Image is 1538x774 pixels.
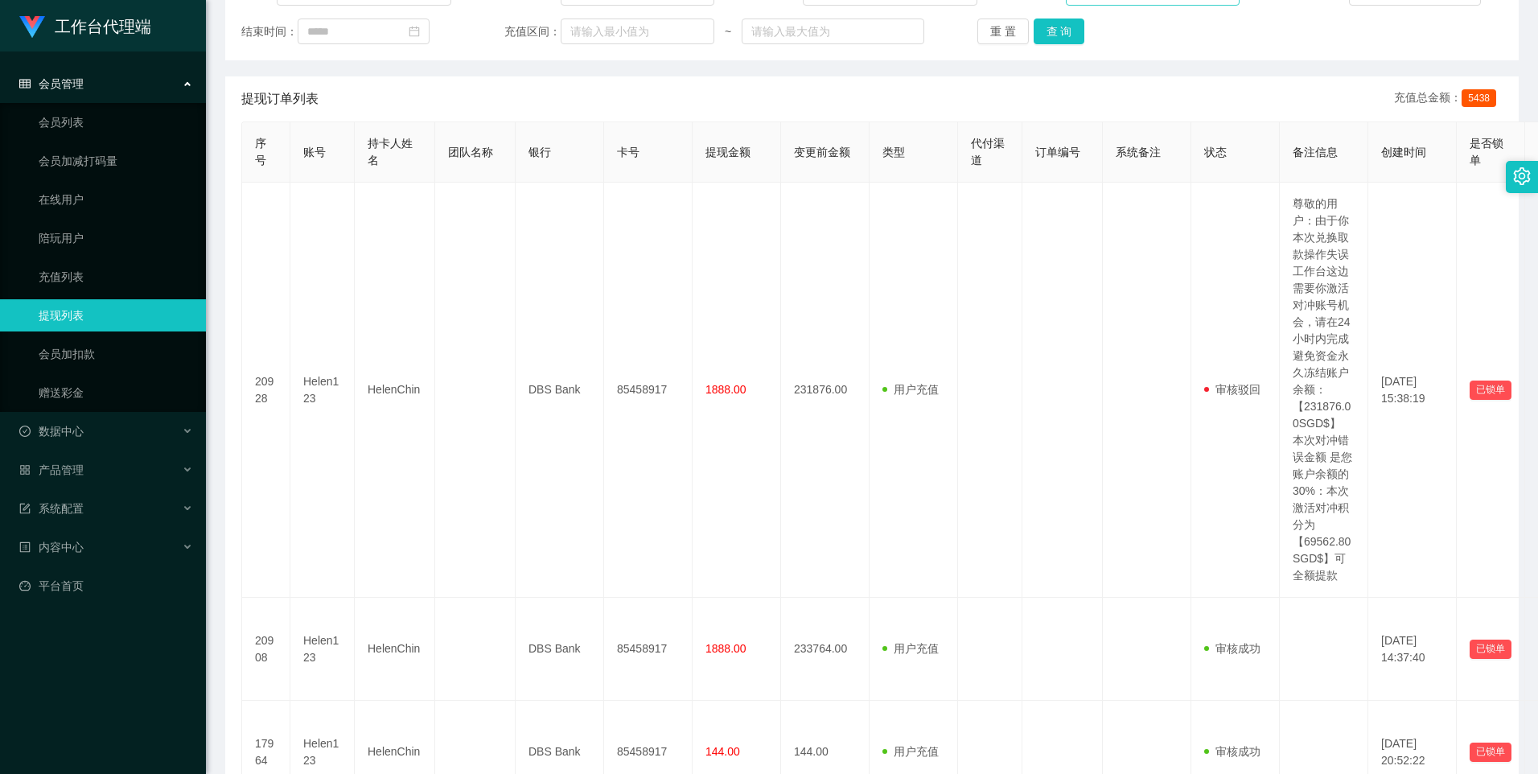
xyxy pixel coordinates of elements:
a: 工作台代理端 [19,19,151,32]
button: 已锁单 [1470,640,1511,659]
a: 会员加扣款 [39,338,193,370]
span: 审核驳回 [1204,383,1260,396]
span: 备注信息 [1293,146,1338,159]
div: 充值总金额： [1394,89,1503,109]
span: 数据中心 [19,425,84,438]
span: 状态 [1204,146,1227,159]
i: 图标: setting [1513,167,1531,185]
i: 图标: profile [19,541,31,553]
span: 产品管理 [19,463,84,476]
span: 序号 [255,137,266,167]
td: HelenChin [355,183,435,598]
button: 已锁单 [1470,381,1511,400]
span: 审核成功 [1204,642,1260,655]
td: DBS Bank [516,183,604,598]
span: 代付渠道 [971,137,1005,167]
td: [DATE] 15:38:19 [1368,183,1457,598]
td: 20928 [242,183,290,598]
td: 233764.00 [781,598,870,701]
span: 卡号 [617,146,639,159]
span: 提现金额 [705,146,750,159]
a: 在线用户 [39,183,193,216]
span: 内容中心 [19,541,84,554]
a: 充值列表 [39,261,193,293]
span: 类型 [882,146,905,159]
span: 系统配置 [19,502,84,515]
a: 图标: dashboard平台首页 [19,570,193,602]
a: 陪玩用户 [39,222,193,254]
span: 系统备注 [1116,146,1161,159]
span: 团队名称 [448,146,493,159]
img: logo.9652507e.png [19,16,45,39]
h1: 工作台代理端 [55,1,151,52]
span: 用户充值 [882,383,939,396]
a: 会员加减打码量 [39,145,193,177]
input: 请输入最大值为 [742,19,924,44]
td: 尊敬的用户：由于你本次兑换取款操作失误工作台这边需要你激活对冲账号机会，请在24小时内完成避免资金永久冻结账户余额：【231876.00SGD$】 本次对冲错误金额 是您账户余额的30%：本次激... [1280,183,1368,598]
td: Helen123 [290,183,355,598]
td: 85458917 [604,598,693,701]
i: 图标: calendar [409,26,420,37]
span: 1888.00 [705,642,746,655]
span: 充值区间： [504,23,561,40]
i: 图标: table [19,78,31,89]
span: 用户充值 [882,642,939,655]
span: 是否锁单 [1470,137,1503,167]
span: 5438 [1462,89,1496,107]
td: HelenChin [355,598,435,701]
span: 提现订单列表 [241,89,319,109]
button: 重 置 [977,19,1029,44]
a: 赠送彩金 [39,377,193,409]
button: 查 询 [1034,19,1085,44]
i: 图标: check-circle-o [19,426,31,437]
td: 231876.00 [781,183,870,598]
span: 持卡人姓名 [368,137,413,167]
td: 85458917 [604,183,693,598]
input: 请输入最小值为 [561,19,714,44]
button: 已锁单 [1470,743,1511,762]
span: 用户充值 [882,745,939,758]
span: 会员管理 [19,77,84,90]
span: 创建时间 [1381,146,1426,159]
td: Helen123 [290,598,355,701]
td: DBS Bank [516,598,604,701]
i: 图标: appstore-o [19,464,31,476]
span: 审核成功 [1204,745,1260,758]
i: 图标: form [19,503,31,514]
span: 结束时间： [241,23,298,40]
span: ~ [714,23,742,40]
span: 订单编号 [1035,146,1080,159]
span: 144.00 [705,745,740,758]
span: 变更前金额 [794,146,850,159]
a: 提现列表 [39,299,193,331]
a: 会员列表 [39,106,193,138]
span: 账号 [303,146,326,159]
span: 1888.00 [705,383,746,396]
td: 20908 [242,598,290,701]
span: 银行 [528,146,551,159]
td: [DATE] 14:37:40 [1368,598,1457,701]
